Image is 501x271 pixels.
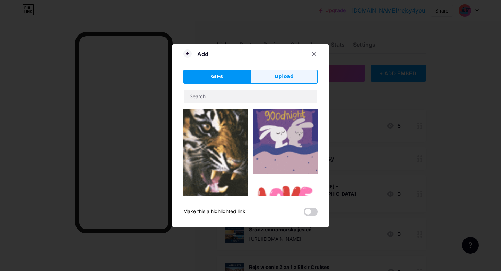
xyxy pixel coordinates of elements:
div: Make this a highlighted link [183,208,245,216]
input: Search [184,90,317,103]
img: Gihpy [253,109,318,174]
img: Gihpy [183,109,248,201]
button: Upload [250,70,318,84]
span: GIFs [211,73,223,80]
span: Upload [275,73,294,80]
img: Gihpy [253,179,318,244]
button: GIFs [183,70,250,84]
div: Add [197,50,208,58]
